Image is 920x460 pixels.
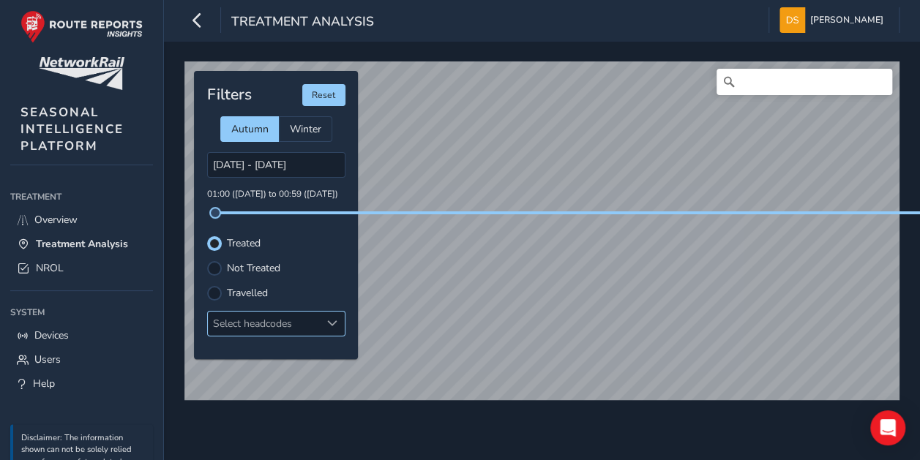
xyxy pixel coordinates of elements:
[208,312,321,336] div: Select headcodes
[10,232,153,256] a: Treatment Analysis
[10,301,153,323] div: System
[20,10,143,43] img: rr logo
[34,328,69,342] span: Devices
[10,372,153,396] a: Help
[36,261,64,275] span: NROL
[717,69,892,95] input: Search
[290,122,321,136] span: Winter
[870,410,905,445] div: Open Intercom Messenger
[10,256,153,280] a: NROL
[279,116,332,142] div: Winter
[302,84,345,106] button: Reset
[227,263,280,274] label: Not Treated
[10,208,153,232] a: Overview
[36,237,128,251] span: Treatment Analysis
[184,61,900,411] canvas: Map
[10,186,153,208] div: Treatment
[227,288,268,298] label: Travelled
[779,7,805,33] img: diamond-layout
[231,12,374,33] span: Treatment Analysis
[10,347,153,372] a: Users
[207,188,345,201] p: 01:00 ([DATE]) to 00:59 ([DATE])
[10,323,153,347] a: Devices
[779,7,889,33] button: [PERSON_NAME]
[207,86,252,104] h4: Filters
[227,238,261,249] label: Treated
[33,377,55,391] span: Help
[34,352,61,366] span: Users
[231,122,269,136] span: Autumn
[220,116,279,142] div: Autumn
[39,57,124,90] img: customer logo
[810,7,883,33] span: [PERSON_NAME]
[20,104,124,154] span: SEASONAL INTELLIGENCE PLATFORM
[34,213,78,227] span: Overview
